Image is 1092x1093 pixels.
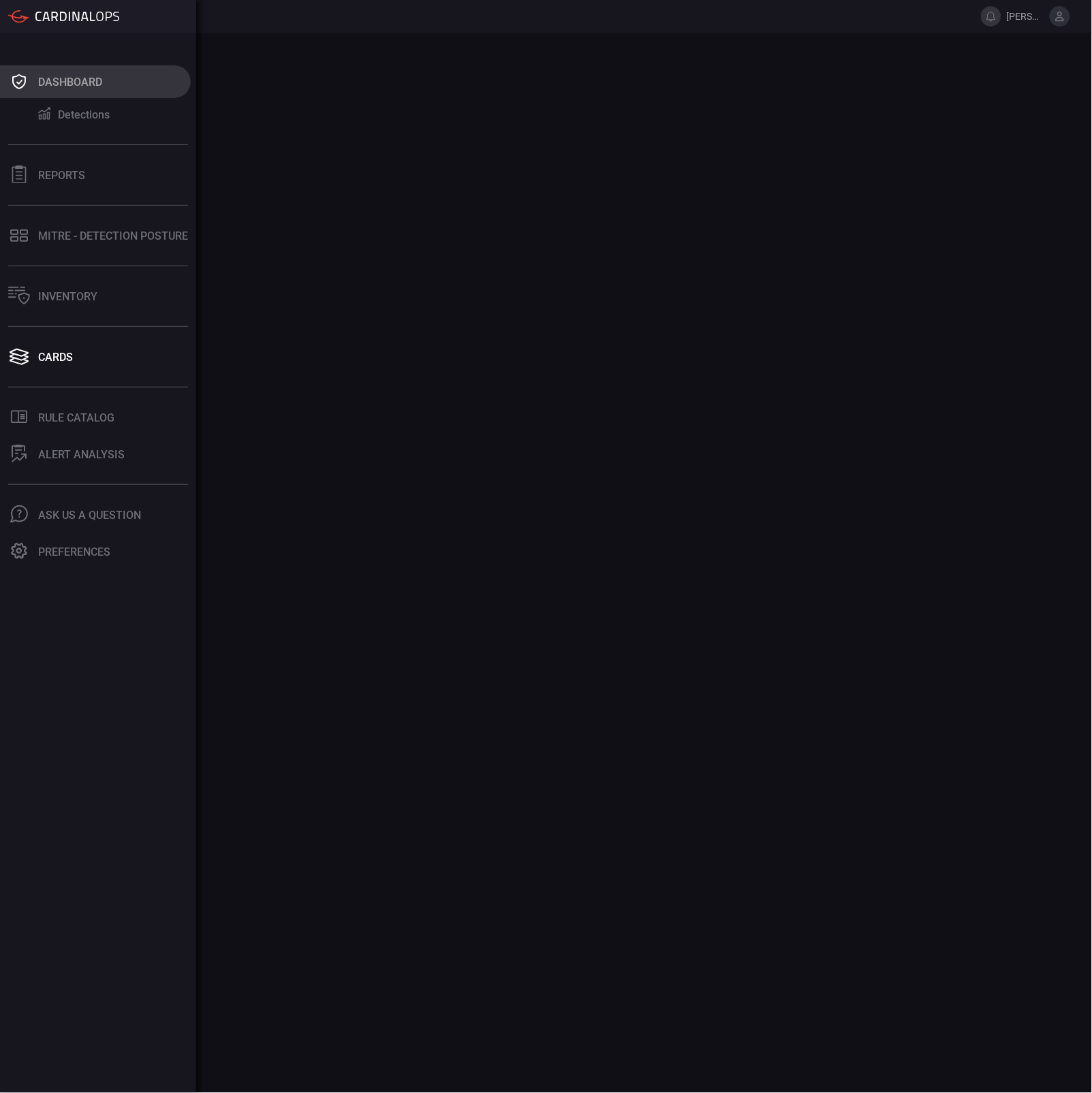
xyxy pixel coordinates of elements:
div: ALERT ANALYSIS [38,448,125,461]
div: Detections [58,108,110,121]
div: Preferences [38,545,110,558]
div: Dashboard [38,76,102,89]
div: Rule Catalog [38,411,114,424]
div: MITRE - Detection Posture [38,229,188,242]
div: Reports [38,169,85,182]
div: Ask Us A Question [38,509,141,522]
div: Inventory [38,290,97,303]
span: [PERSON_NAME].1.[PERSON_NAME] [1007,11,1044,22]
div: Cards [38,351,73,364]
